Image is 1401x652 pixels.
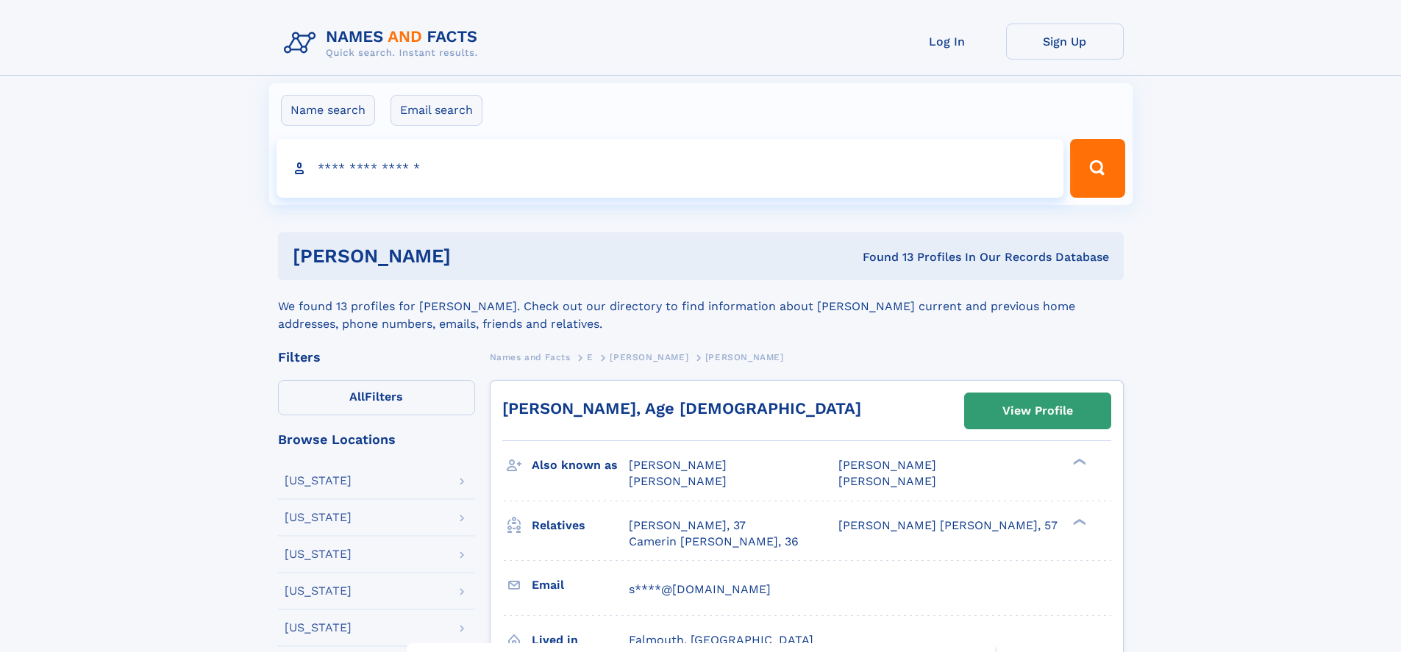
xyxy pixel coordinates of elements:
[629,633,813,647] span: Falmouth, [GEOGRAPHIC_DATA]
[1070,139,1124,198] button: Search Button
[587,352,593,362] span: E
[281,95,375,126] label: Name search
[629,474,727,488] span: [PERSON_NAME]
[888,24,1006,60] a: Log In
[1006,24,1124,60] a: Sign Up
[532,573,629,598] h3: Email
[838,517,1058,534] a: [PERSON_NAME] [PERSON_NAME], 57
[610,352,688,362] span: [PERSON_NAME]
[285,548,352,560] div: [US_STATE]
[278,24,490,63] img: Logo Names and Facts
[1069,517,1087,526] div: ❯
[285,475,352,487] div: [US_STATE]
[532,513,629,538] h3: Relatives
[293,247,657,265] h1: [PERSON_NAME]
[285,512,352,523] div: [US_STATE]
[285,585,352,597] div: [US_STATE]
[657,249,1109,265] div: Found 13 Profiles In Our Records Database
[838,474,936,488] span: [PERSON_NAME]
[278,351,475,364] div: Filters
[587,348,593,366] a: E
[502,399,861,418] a: [PERSON_NAME], Age [DEMOGRAPHIC_DATA]
[532,453,629,478] h3: Also known as
[391,95,482,126] label: Email search
[490,348,571,366] a: Names and Facts
[705,352,784,362] span: [PERSON_NAME]
[629,534,799,550] a: Camerin [PERSON_NAME], 36
[285,622,352,634] div: [US_STATE]
[277,139,1064,198] input: search input
[1069,457,1087,467] div: ❯
[278,380,475,415] label: Filters
[610,348,688,366] a: [PERSON_NAME]
[278,280,1124,333] div: We found 13 profiles for [PERSON_NAME]. Check out our directory to find information about [PERSON...
[629,458,727,472] span: [PERSON_NAME]
[349,390,365,404] span: All
[629,517,746,534] a: [PERSON_NAME], 37
[838,458,936,472] span: [PERSON_NAME]
[278,433,475,446] div: Browse Locations
[965,393,1111,429] a: View Profile
[1002,394,1073,428] div: View Profile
